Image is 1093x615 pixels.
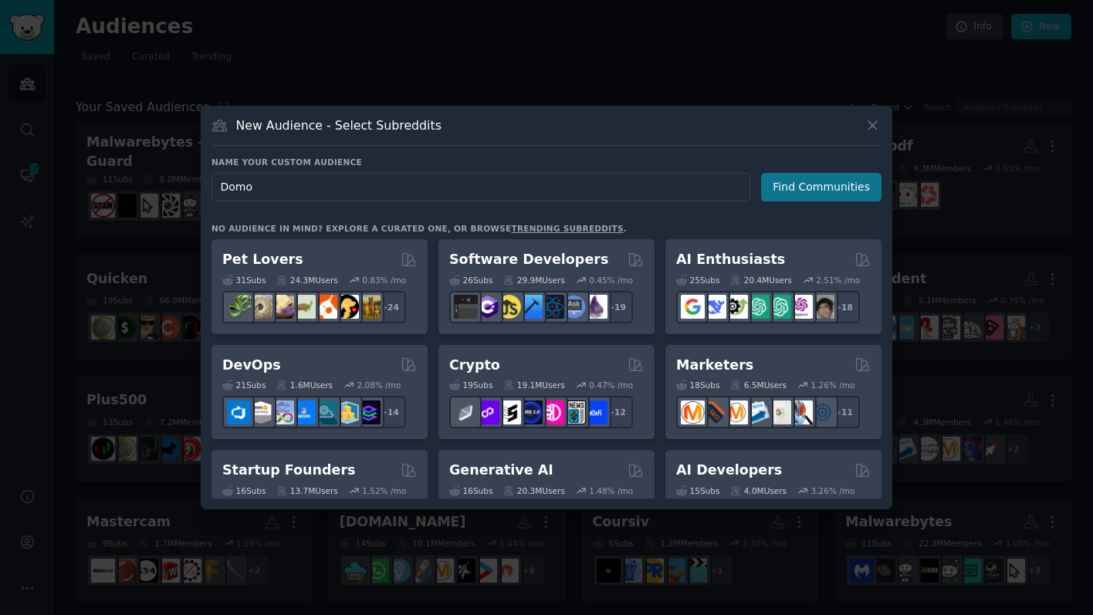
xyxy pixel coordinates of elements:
img: AWS_Certified_Experts [249,400,272,424]
img: cockatiel [313,295,337,319]
div: 6.5M Users [730,380,787,390]
img: learnjavascript [497,295,521,319]
h2: Startup Founders [222,461,355,480]
img: turtle [292,295,316,319]
div: 1.52 % /mo [362,485,406,496]
img: googleads [767,400,791,424]
div: 1.48 % /mo [589,485,633,496]
div: 15 Sub s [676,485,719,496]
img: chatgpt_promptDesign [746,295,770,319]
div: 2.51 % /mo [816,275,860,286]
div: + 14 [374,396,406,428]
div: + 19 [601,291,633,323]
img: web3 [519,400,543,424]
img: Emailmarketing [746,400,770,424]
div: 16 Sub s [449,485,492,496]
div: + 12 [601,396,633,428]
img: PetAdvice [335,295,359,319]
div: 20.4M Users [730,275,791,286]
img: OpenAIDev [789,295,813,319]
img: ethfinance [454,400,478,424]
img: iOSProgramming [519,295,543,319]
img: DevOpsLinks [292,400,316,424]
h2: Crypto [449,356,500,375]
img: DeepSeek [702,295,726,319]
img: ballpython [249,295,272,319]
img: GoogleGeminiAI [681,295,705,319]
img: Docker_DevOps [270,400,294,424]
div: 25 Sub s [676,275,719,286]
img: 0xPolygon [475,400,499,424]
div: 0.83 % /mo [362,275,406,286]
h2: AI Enthusiasts [676,250,785,269]
img: aws_cdk [335,400,359,424]
img: AskMarketing [724,400,748,424]
h2: DevOps [222,356,281,375]
h2: Marketers [676,356,753,375]
h3: New Audience - Select Subreddits [236,117,442,133]
div: + 11 [827,396,860,428]
img: bigseo [702,400,726,424]
img: ethstaker [497,400,521,424]
div: 2.08 % /mo [357,380,401,390]
h2: Pet Lovers [222,250,303,269]
img: defiblockchain [540,400,564,424]
img: azuredevops [227,400,251,424]
h2: Generative AI [449,461,553,480]
img: CryptoNews [562,400,586,424]
div: 1.6M Users [276,380,333,390]
div: 1.26 % /mo [811,380,855,390]
div: 16 Sub s [222,485,266,496]
img: leopardgeckos [270,295,294,319]
div: 31 Sub s [222,275,266,286]
img: chatgpt_prompts_ [767,295,791,319]
div: 19.1M Users [503,380,564,390]
div: 29.9M Users [503,275,564,286]
img: MarketingResearch [789,400,813,424]
img: reactnative [540,295,564,319]
img: dogbreed [357,295,381,319]
img: defi_ [584,400,607,424]
div: + 24 [374,291,406,323]
div: + 18 [827,291,860,323]
button: Find Communities [761,173,882,201]
div: 18 Sub s [676,380,719,390]
img: OnlineMarketing [810,400,834,424]
div: 3.26 % /mo [811,485,855,496]
img: AskComputerScience [562,295,586,319]
a: trending subreddits [511,224,623,233]
div: 24.3M Users [276,275,337,286]
div: 13.7M Users [276,485,337,496]
div: 20.3M Users [503,485,564,496]
img: platformengineering [313,400,337,424]
img: csharp [475,295,499,319]
img: AItoolsCatalog [724,295,748,319]
input: Pick a short name, like "Digital Marketers" or "Movie-Goers" [211,173,750,201]
div: 26 Sub s [449,275,492,286]
img: herpetology [227,295,251,319]
h2: AI Developers [676,461,782,480]
h3: Name your custom audience [211,157,882,167]
img: PlatformEngineers [357,400,381,424]
div: No audience in mind? Explore a curated one, or browse . [211,223,627,234]
img: elixir [584,295,607,319]
h2: Software Developers [449,250,608,269]
img: ArtificalIntelligence [810,295,834,319]
div: 4.0M Users [730,485,787,496]
div: 19 Sub s [449,380,492,390]
img: software [454,295,478,319]
div: 0.47 % /mo [589,380,633,390]
img: content_marketing [681,400,705,424]
div: 0.45 % /mo [589,275,633,286]
div: 21 Sub s [222,380,266,390]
